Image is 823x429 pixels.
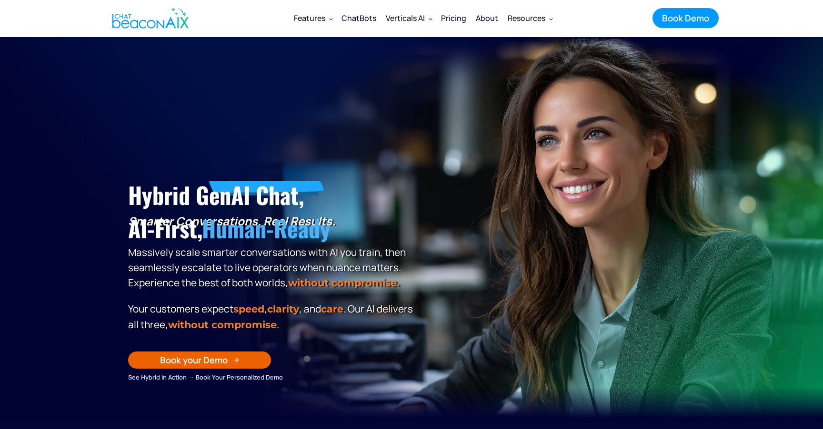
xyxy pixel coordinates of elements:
p: Your customers expect , , and . Our Al delivers all three, . [128,301,416,332]
a: ChatBots [337,6,381,30]
div: Verticals AI [386,11,425,25]
div: Verticals AI [381,7,436,29]
span: Human-Ready [202,211,330,245]
div: Book your Demo [160,354,228,366]
img: Arrow [233,357,239,363]
strong: without compromise. [288,277,399,289]
a: Pricing [436,6,471,30]
a: home [104,1,194,35]
a: Book your Demo [128,351,271,369]
div: Features [294,11,325,25]
img: Dropdown [429,17,432,20]
img: Dropdown [549,17,553,20]
div: See Hybrid in Action → Book Your Personalized Demo [128,372,416,382]
h1: Hybrid GenAI Chat, AI-First, [128,178,416,245]
div: ChatBots [341,11,376,25]
span: without compromise [168,319,277,331]
img: Dropdown [329,17,333,20]
strong: speed [233,303,264,315]
div: About [476,11,498,25]
div: Features [289,7,337,29]
span: clarity [267,303,299,315]
div: Resources [503,7,557,29]
a: Book Demo [652,8,719,28]
p: Massively scale smarter conversations with AI you train, then seamlessly escalate to live operato... [128,214,416,291]
span: care [321,303,343,315]
div: Book Demo [662,12,709,24]
div: Resources [508,11,545,25]
a: About [471,6,503,30]
div: Pricing [441,11,466,25]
